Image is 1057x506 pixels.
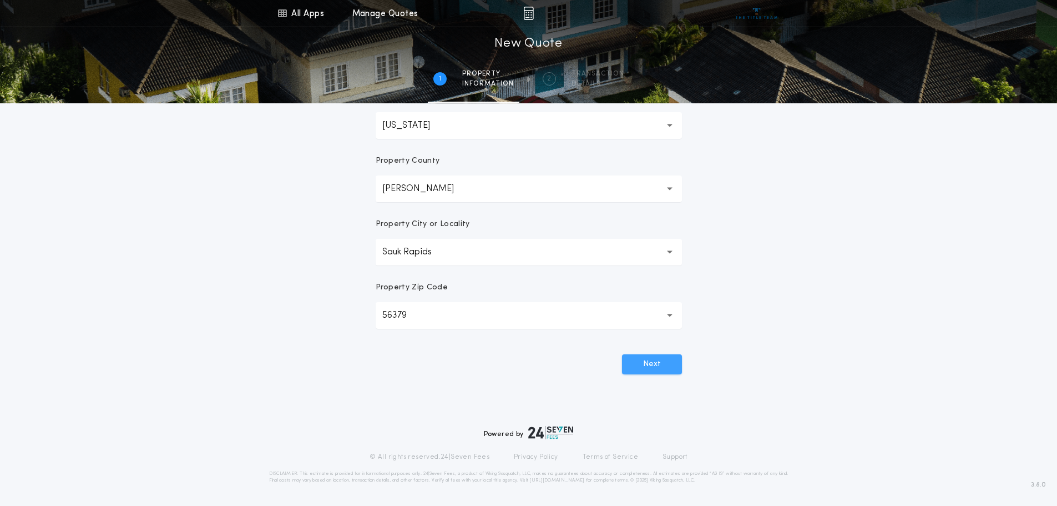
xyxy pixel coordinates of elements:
[376,112,682,139] button: [US_STATE]
[662,453,687,462] a: Support
[382,119,448,132] p: [US_STATE]
[370,453,489,462] p: © All rights reserved. 24|Seven Fees
[622,354,682,374] button: Next
[572,79,624,88] span: details
[736,8,777,19] img: vs-icon
[376,156,440,167] p: Property County
[382,309,424,322] p: 56379
[572,69,624,78] span: Transaction
[547,74,551,83] h2: 2
[462,69,514,78] span: Property
[382,246,449,259] p: Sauk Rapids
[583,453,638,462] a: Terms of Service
[376,282,448,293] p: Property Zip Code
[269,470,788,484] p: DISCLAIMER: This estimate is provided for informational purposes only. 24|Seven Fees, a product o...
[462,79,514,88] span: information
[484,426,574,439] div: Powered by
[514,453,558,462] a: Privacy Policy
[439,74,441,83] h2: 1
[376,176,682,202] button: [PERSON_NAME]
[523,7,534,20] img: img
[382,182,472,196] p: [PERSON_NAME]
[376,302,682,329] button: 56379
[376,219,470,230] p: Property City or Locality
[1031,480,1046,490] span: 3.8.0
[528,426,574,439] img: logo
[376,239,682,265] button: Sauk Rapids
[494,35,562,53] h1: New Quote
